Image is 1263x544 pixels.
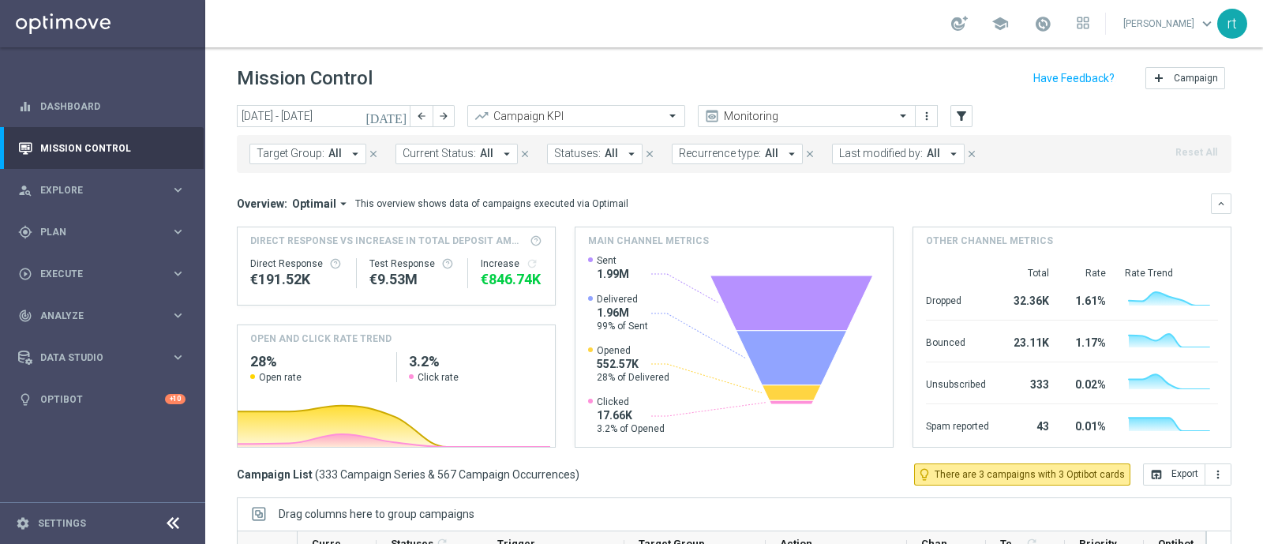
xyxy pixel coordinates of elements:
[17,184,186,197] button: person_search Explore keyboard_arrow_right
[328,147,342,160] span: All
[165,394,186,404] div: +10
[966,148,977,159] i: close
[171,224,186,239] i: keyboard_arrow_right
[369,270,455,289] div: €9,525,611
[1008,287,1049,312] div: 32.36K
[237,105,410,127] input: Select date range
[1205,463,1231,486] button: more_vert
[480,147,493,160] span: All
[409,352,542,371] h2: 3.2%
[1212,468,1224,481] i: more_vert
[250,234,525,248] span: Direct Response VS Increase In Total Deposit Amount
[500,147,514,161] i: arrow_drop_down
[17,268,186,280] button: play_circle_outline Execute keyboard_arrow_right
[519,148,530,159] i: close
[368,148,379,159] i: close
[803,145,817,163] button: close
[1174,73,1218,84] span: Campaign
[1008,370,1049,396] div: 333
[597,254,629,267] span: Sent
[950,105,973,127] button: filter_alt
[348,147,362,161] i: arrow_drop_down
[18,183,32,197] i: person_search
[279,508,474,520] span: Drag columns here to group campaigns
[17,100,186,113] button: equalizer Dashboard
[18,267,171,281] div: Execute
[410,105,433,127] button: arrow_back
[40,127,186,169] a: Mission Control
[954,109,969,123] i: filter_alt
[597,357,669,371] span: 552.57K
[40,269,171,279] span: Execute
[1125,267,1218,280] div: Rate Trend
[588,234,709,248] h4: Main channel metrics
[237,67,373,90] h1: Mission Control
[40,311,171,321] span: Analyze
[292,197,336,211] span: Optimail
[355,197,628,211] div: This overview shows data of campaigns executed via Optimail
[38,519,86,528] a: Settings
[438,111,449,122] i: arrow_forward
[237,197,287,211] h3: Overview:
[315,467,319,482] span: (
[926,370,989,396] div: Unsubscribed
[832,144,965,164] button: Last modified by: All arrow_drop_down
[1033,73,1115,84] input: Have Feedback?
[1145,67,1225,89] button: add Campaign
[366,145,380,163] button: close
[18,99,32,114] i: equalizer
[416,111,427,122] i: arrow_back
[839,147,923,160] span: Last modified by:
[250,270,343,289] div: €191,521
[18,267,32,281] i: play_circle_outline
[287,197,355,211] button: Optimail arrow_drop_down
[418,371,459,384] span: Click rate
[991,15,1009,32] span: school
[526,257,538,270] button: refresh
[363,105,410,129] button: [DATE]
[17,142,186,155] button: Mission Control
[365,109,408,123] i: [DATE]
[1008,267,1049,280] div: Total
[18,127,186,169] div: Mission Control
[605,147,618,160] span: All
[18,225,171,239] div: Plan
[1211,193,1231,214] button: keyboard_arrow_down
[597,396,665,408] span: Clicked
[481,257,542,270] div: Increase
[259,371,302,384] span: Open rate
[785,147,799,161] i: arrow_drop_down
[250,352,384,371] h2: 28%
[250,332,392,346] h4: OPEN AND CLICK RATE TREND
[40,85,186,127] a: Dashboard
[914,463,1130,486] button: lightbulb_outline There are 3 campaigns with 3 Optibot cards
[597,422,665,435] span: 3.2% of Opened
[926,234,1053,248] h4: Other channel metrics
[17,226,186,238] button: gps_fixed Plan keyboard_arrow_right
[644,148,655,159] i: close
[433,105,455,127] button: arrow_forward
[237,467,579,482] h3: Campaign List
[1152,72,1165,84] i: add
[597,408,665,422] span: 17.66K
[171,350,186,365] i: keyboard_arrow_right
[18,225,32,239] i: gps_fixed
[18,309,32,323] i: track_changes
[250,257,343,270] div: Direct Response
[1068,412,1106,437] div: 0.01%
[597,371,669,384] span: 28% of Delivered
[257,147,324,160] span: Target Group:
[40,186,171,195] span: Explore
[17,351,186,364] div: Data Studio keyboard_arrow_right
[926,412,989,437] div: Spam reported
[920,110,933,122] i: more_vert
[17,393,186,406] button: lightbulb Optibot +10
[395,144,518,164] button: Current Status: All arrow_drop_down
[1143,463,1205,486] button: open_in_browser Export
[16,516,30,531] i: settings
[403,147,476,160] span: Current Status:
[40,227,171,237] span: Plan
[474,108,489,124] i: trending_up
[935,467,1125,482] span: There are 3 campaigns with 3 Optibot cards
